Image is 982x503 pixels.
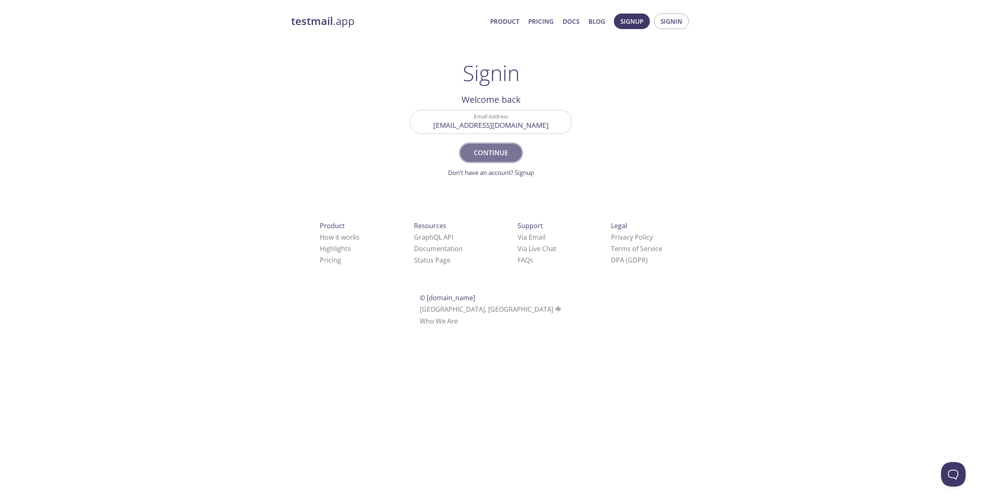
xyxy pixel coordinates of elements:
[518,233,545,242] a: Via Email
[320,221,345,230] span: Product
[320,233,360,242] a: How it works
[320,256,341,265] a: Pricing
[614,14,650,29] button: Signup
[414,233,453,242] a: GraphQL API
[654,14,689,29] button: Signin
[420,317,458,326] a: Who We Are
[528,16,554,27] a: Pricing
[410,93,572,106] h2: Welcome back
[611,244,662,253] a: Terms of Service
[414,221,446,230] span: Resources
[611,221,627,230] span: Legal
[490,16,519,27] a: Product
[661,16,682,27] span: Signin
[588,16,605,27] a: Blog
[420,293,475,302] span: © [DOMAIN_NAME]
[518,244,557,253] a: Via Live Chat
[620,16,643,27] span: Signup
[414,244,463,253] a: Documentation
[611,233,653,242] a: Privacy Policy
[320,244,351,253] a: Highlights
[518,221,543,230] span: Support
[469,147,513,159] span: Continue
[291,14,484,28] a: testmail.app
[941,462,966,487] iframe: Help Scout Beacon - Open
[414,256,450,265] a: Status Page
[518,256,533,265] a: FAQ
[420,305,563,314] span: [GEOGRAPHIC_DATA], [GEOGRAPHIC_DATA]
[530,256,533,265] span: s
[460,144,522,162] button: Continue
[611,256,648,265] a: DPA (GDPR)
[563,16,579,27] a: Docs
[291,14,333,28] strong: testmail
[448,168,534,177] a: Don't have an account? Signup
[463,61,520,85] h1: Signin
